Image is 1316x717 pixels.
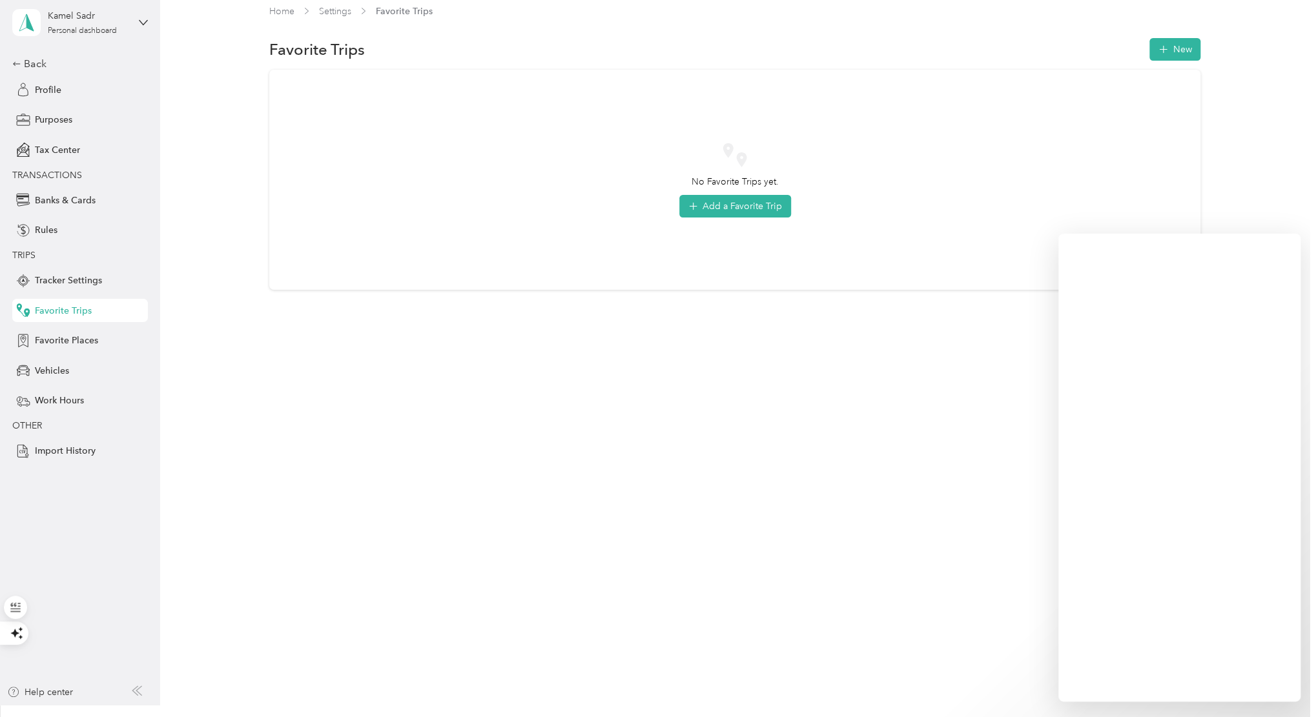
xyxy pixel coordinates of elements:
[48,27,117,35] div: Personal dashboard
[35,223,57,237] span: Rules
[1058,234,1301,702] iframe: ada-chat-frame
[12,170,82,181] span: TRANSACTIONS
[7,685,73,699] button: Help center
[35,394,84,407] span: Work Hours
[692,175,779,188] span: No Favorite Trips yet.
[12,250,36,261] span: TRIPS
[35,334,98,347] span: Favorite Places
[35,113,72,126] span: Purposes
[12,56,141,72] div: Back
[376,5,433,18] span: Favorite Trips
[1149,38,1200,61] button: New
[269,6,294,17] a: Home
[679,195,791,217] button: Add a Favorite Trip
[35,274,102,287] span: Tracker Settings
[12,420,42,431] span: OTHER
[35,83,61,97] span: Profile
[35,364,69,378] span: Vehicles
[35,444,96,458] span: Import History
[35,304,92,318] span: Favorite Trips
[319,6,351,17] a: Settings
[35,194,96,207] span: Banks & Cards
[48,9,129,23] div: Kamel Sadr
[35,143,80,157] span: Tax Center
[269,43,365,56] h1: Favorite Trips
